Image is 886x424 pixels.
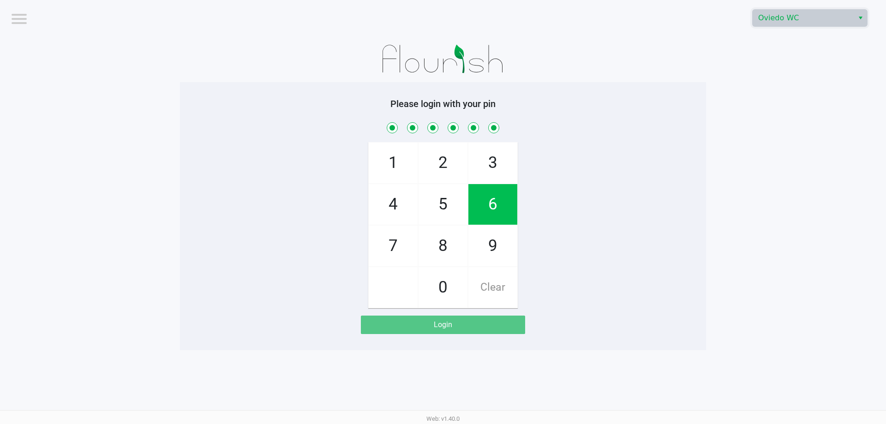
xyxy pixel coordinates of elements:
[369,143,418,183] span: 1
[468,143,517,183] span: 3
[419,226,467,266] span: 8
[468,184,517,225] span: 6
[419,184,467,225] span: 5
[187,98,699,109] h5: Please login with your pin
[369,226,418,266] span: 7
[468,267,517,308] span: Clear
[758,12,848,24] span: Oviedo WC
[854,10,867,26] button: Select
[426,415,460,422] span: Web: v1.40.0
[419,143,467,183] span: 2
[419,267,467,308] span: 0
[468,226,517,266] span: 9
[369,184,418,225] span: 4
